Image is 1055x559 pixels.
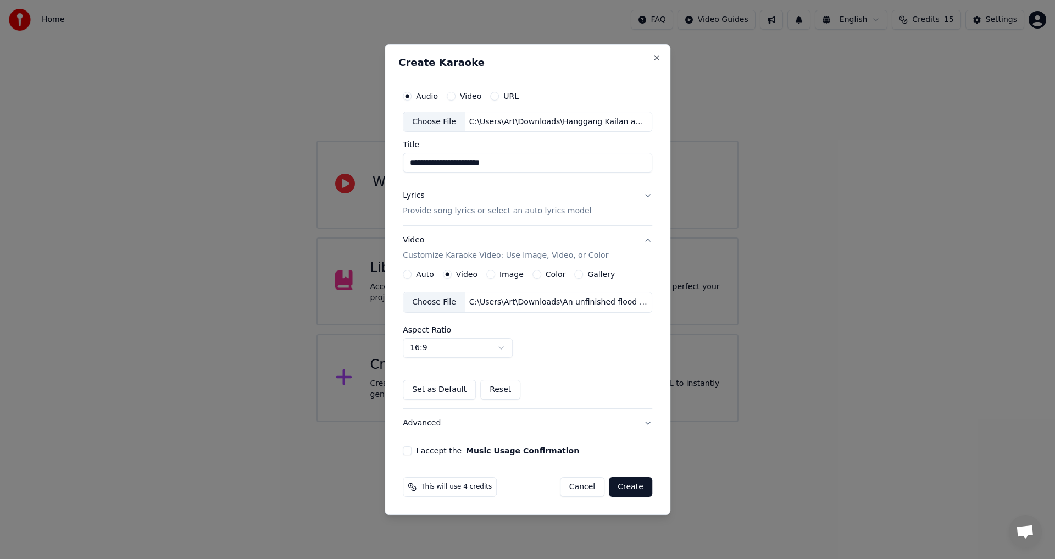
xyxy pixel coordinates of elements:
[416,270,434,278] label: Auto
[587,270,615,278] label: Gallery
[403,326,652,334] label: Aspect Ratio
[403,226,652,270] button: VideoCustomize Karaoke Video: Use Image, Video, or Color
[403,250,608,261] p: Customize Karaoke Video: Use Image, Video, or Color
[466,447,579,455] button: I accept the
[480,380,520,400] button: Reset
[465,297,652,308] div: C:\Users\Art\Downloads\An unfinished flood control project, depicting neglect and decay.mp4
[403,112,465,132] div: Choose File
[416,92,438,100] label: Audio
[403,235,608,262] div: Video
[503,92,519,100] label: URL
[560,477,604,497] button: Cancel
[398,58,657,68] h2: Create Karaoke
[403,191,424,202] div: Lyrics
[499,270,524,278] label: Image
[416,447,579,455] label: I accept the
[403,182,652,226] button: LyricsProvide song lyrics or select an auto lyrics model
[403,270,652,408] div: VideoCustomize Karaoke Video: Use Image, Video, or Color
[403,380,476,400] button: Set as Default
[403,206,591,217] p: Provide song lyrics or select an auto lyrics model
[456,270,477,278] label: Video
[609,477,652,497] button: Create
[546,270,566,278] label: Color
[403,292,465,312] div: Choose File
[421,483,492,491] span: This will use 4 credits
[403,409,652,438] button: Advanced
[403,141,652,149] label: Title
[460,92,481,100] label: Video
[465,117,652,128] div: C:\Users\Art\Downloads\Hanggang Kailan ang Baha_.mp3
